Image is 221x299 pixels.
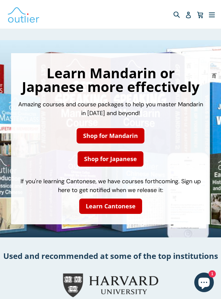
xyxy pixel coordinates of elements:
h1: Learn Mandarin or Japanese more effectively [18,66,203,94]
span: If you're learning Cantonese, we have courses forthcoming. Sign up here to get notified when we r... [21,177,201,194]
a: Shop for Mandarin [77,128,144,143]
a: Learn Cantonese [79,199,142,214]
inbox-online-store-chat: Shopify online store chat [192,273,216,294]
span: Amazing courses and course packages to help you master Mandarin in [DATE] and beyond! [18,100,203,117]
img: Outlier Linguistics [7,5,40,24]
a: Shop for Japanese [78,151,143,167]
